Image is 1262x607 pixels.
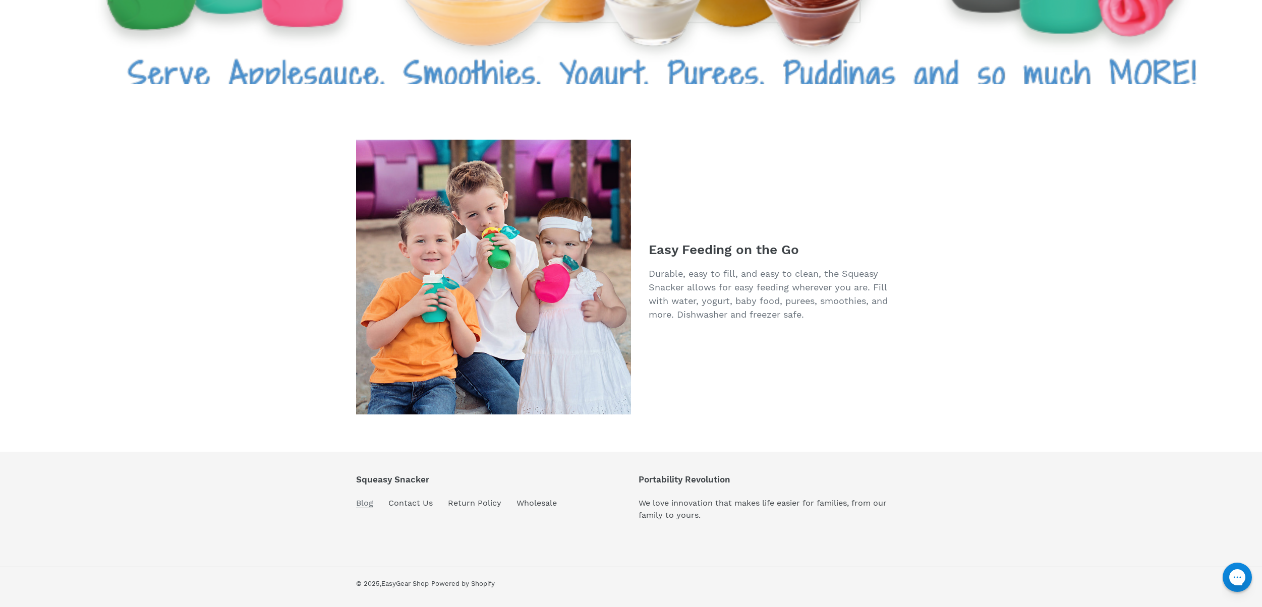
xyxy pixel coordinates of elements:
p: Durable, easy to fill, and easy to clean, the Squeasy Snacker allows for easy feeding wherever yo... [649,267,906,321]
a: Powered by Shopify [431,580,495,587]
p: We love innovation that makes life easier for families, from our family to yours. [639,497,906,521]
a: Wholesale [517,498,557,508]
small: © 2025, [356,580,429,587]
a: Blog [356,498,373,508]
a: Return Policy [448,498,501,508]
p: Squeasy Snacker [356,474,557,484]
a: EasyGear Shop [381,580,429,587]
a: Contact Us [388,498,433,508]
p: Portability Revolution [639,474,906,484]
h2: Easy Feeding on the Go [649,242,906,258]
